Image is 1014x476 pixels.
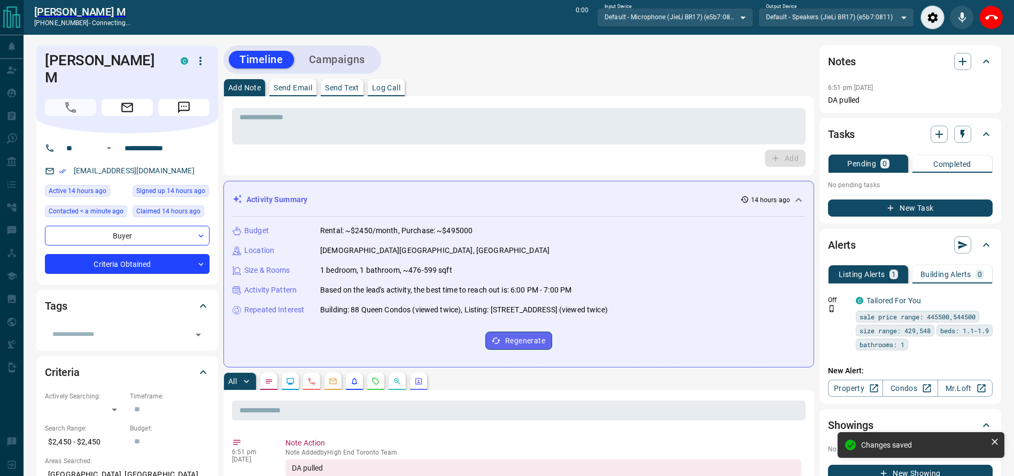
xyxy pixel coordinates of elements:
p: 6:51 pm [DATE] [828,84,873,91]
svg: Notes [265,377,273,386]
h2: Tasks [828,126,855,143]
button: Timeline [229,51,294,68]
div: Audio Settings [920,5,945,29]
div: Mon Oct 13 2025 [45,205,127,220]
p: Repeated Interest [244,304,304,316]
p: 1 bedroom, 1 bathroom, ~476-599 sqft [320,265,452,276]
p: Note Action [285,437,801,449]
p: Based on the lead's activity, the best time to reach out is: 6:00 PM - 7:00 PM [320,285,571,296]
p: Timeframe: [130,391,210,401]
p: Search Range: [45,424,125,433]
p: Log Call [372,84,400,91]
label: Output Device [766,3,796,10]
p: New Alert: [828,365,993,377]
span: Signed up 14 hours ago [136,186,205,196]
p: 14 hours ago [751,195,790,205]
p: 0:00 [576,5,589,29]
p: 6:51 pm [232,448,269,456]
button: Open [191,327,206,342]
svg: Calls [307,377,316,386]
button: Regenerate [485,332,552,350]
h2: Alerts [828,236,856,254]
svg: Listing Alerts [350,377,359,386]
p: DA pulled [828,95,993,106]
span: bathrooms: 1 [860,339,904,350]
h1: [PERSON_NAME] M [45,52,165,86]
p: Send Email [274,84,312,91]
div: condos.ca [856,297,863,304]
p: No showings booked [828,444,993,454]
p: Off [828,295,849,305]
p: No pending tasks [828,177,993,193]
span: Claimed 14 hours ago [136,206,200,217]
h2: Criteria [45,364,80,381]
svg: Push Notification Only [828,305,835,312]
span: Active 14 hours ago [49,186,106,196]
div: Alerts [828,232,993,258]
button: New Task [828,199,993,217]
a: Tailored For You [866,296,921,305]
div: Showings [828,412,993,438]
svg: Lead Browsing Activity [286,377,295,386]
p: Budget [244,225,269,236]
p: Listing Alerts [839,271,885,278]
p: Actively Searching: [45,391,125,401]
div: condos.ca [181,57,188,65]
span: Contacted < a minute ago [49,206,123,217]
p: Rental: ~$2450/month, Purchase: ~$495000 [320,225,473,236]
h2: Notes [828,53,856,70]
p: All [228,378,237,385]
h2: Showings [828,417,873,434]
svg: Requests [371,377,380,386]
div: Buyer [45,226,210,245]
div: Criteria [45,359,210,385]
div: Activity Summary14 hours ago [233,190,805,210]
span: size range: 429,548 [860,325,931,336]
div: Notes [828,49,993,74]
p: 1 [892,271,896,278]
p: Building: 88 Queen Condos (viewed twice), Listing: [STREET_ADDRESS] (viewed twice) [320,304,608,316]
a: Property [828,380,883,397]
div: Tags [45,293,210,319]
p: Note Added by High End Toronto Team [285,449,801,456]
p: Activity Summary [246,194,307,205]
div: Mute [950,5,974,29]
button: Open [103,142,115,155]
span: Email [102,99,153,116]
div: Sun Oct 12 2025 [133,205,210,220]
span: Call [45,99,96,116]
a: Condos [883,380,938,397]
svg: Opportunities [393,377,401,386]
svg: Email Verified [59,167,66,175]
div: Sun Oct 12 2025 [45,185,127,200]
p: Budget: [130,424,210,433]
button: Campaigns [298,51,376,68]
div: End Call [979,5,1003,29]
p: [DEMOGRAPHIC_DATA][GEOGRAPHIC_DATA], [GEOGRAPHIC_DATA] [320,245,549,256]
p: Building Alerts [920,271,971,278]
p: Areas Searched: [45,456,210,466]
div: Tasks [828,121,993,147]
span: sale price range: 445500,544500 [860,311,976,322]
div: Default - Microphone (JieLi BR17) (e5b7:0811) [597,8,753,26]
p: 0 [883,160,887,167]
div: Sun Oct 12 2025 [133,185,210,200]
div: Default - Speakers (JieLi BR17) (e5b7:0811) [758,8,914,26]
svg: Agent Actions [414,377,423,386]
div: Changes saved [861,441,986,449]
span: Message [158,99,210,116]
p: [DATE] [232,456,269,463]
a: Mr.Loft [938,380,993,397]
h2: Tags [45,297,67,314]
p: [PHONE_NUMBER] - [34,18,130,28]
p: 0 [978,271,982,278]
p: Pending [847,160,876,167]
p: Location [244,245,274,256]
label: Input Device [605,3,632,10]
a: [PERSON_NAME] M [34,5,130,18]
p: Add Note [228,84,261,91]
span: beds: 1.1-1.9 [940,325,989,336]
a: [EMAIL_ADDRESS][DOMAIN_NAME] [74,166,195,175]
svg: Emails [329,377,337,386]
